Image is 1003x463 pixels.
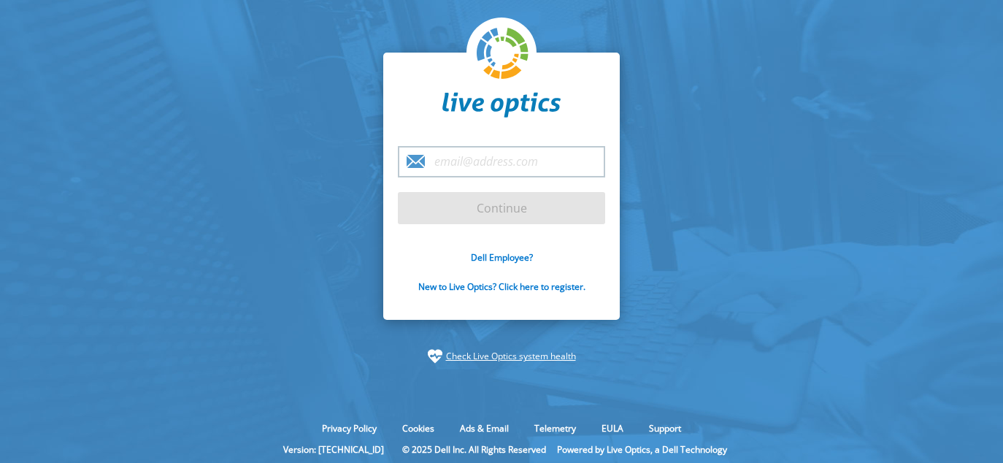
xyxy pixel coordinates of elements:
img: status-check-icon.svg [428,349,442,364]
a: Telemetry [523,422,587,435]
a: EULA [591,422,634,435]
a: Cookies [391,422,445,435]
img: liveoptics-logo.svg [477,28,529,80]
a: Ads & Email [449,422,520,435]
img: liveoptics-word.svg [442,92,561,118]
input: email@address.com [398,146,605,177]
a: Dell Employee? [471,251,533,264]
li: Powered by Live Optics, a Dell Technology [557,443,727,456]
a: Support [638,422,692,435]
li: Version: [TECHNICAL_ID] [276,443,391,456]
a: New to Live Optics? Click here to register. [418,280,585,293]
a: Check Live Optics system health [446,349,576,364]
li: © 2025 Dell Inc. All Rights Reserved [395,443,553,456]
a: Privacy Policy [311,422,388,435]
